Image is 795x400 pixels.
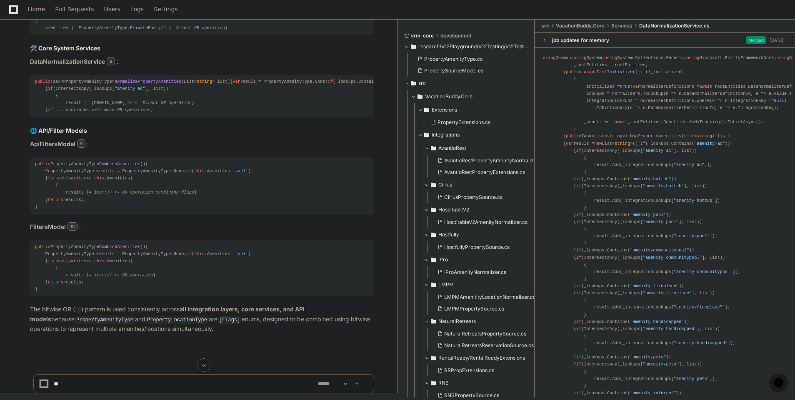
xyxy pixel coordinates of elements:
span: "amenity-communitypool" [630,248,689,253]
span: "amenity-communitypool" [643,255,702,260]
span: "amenity-hottub" [674,198,715,203]
span: Extensions [432,107,457,113]
span: if [576,184,581,189]
svg: Directory [431,280,436,290]
p: : [30,139,374,149]
span: if [576,355,581,360]
span: if [186,251,191,256]
span: // ... continues with more OR operations [48,107,150,112]
code: PropertyAmenityType [75,316,135,324]
span: Task<PropertyAmenityType> ( ) [35,79,230,84]
button: HospitableV2AmenityNormalizer.cs [434,216,543,228]
span: public [35,79,50,84]
span: src [541,22,549,29]
span: true [620,84,630,89]
span: CombineAmenities [99,244,140,249]
span: string [197,79,212,84]
span: this [94,258,105,263]
span: if [576,326,581,331]
span: Users [104,7,120,12]
svg: Directory [417,92,422,102]
span: if [576,291,581,296]
span: public [35,161,50,166]
span: if [576,319,581,324]
svg: Directory [431,255,436,265]
span: "amenity-ac" [694,141,725,146]
span: if [576,148,581,153]
span: return [48,197,63,202]
span: string [697,134,712,139]
span: Integrations [432,132,460,138]
img: PlayerZero [8,8,25,25]
span: NaturalRetreatsPropertySource.cs [444,330,526,337]
span: "amenity-hottub" [630,176,671,181]
p: : [30,222,374,232]
span: AvantioRestPropertyAmenityNormalizer.cs [444,157,545,164]
span: HospitableV2 [438,206,469,213]
code: PropertyLocationType [145,316,209,324]
p: : [30,57,374,67]
span: public [566,70,581,75]
button: Extensions [417,103,542,117]
svg: Directory [424,105,429,115]
button: RentalReady/RentalReadyExtensions [424,351,548,365]
span: "amenity-fireplace" [674,305,722,310]
span: VacationBuddy.Core [425,93,472,100]
button: Start new chat [142,64,152,74]
span: CombineAmenities [99,161,140,166]
span: 8 [107,57,115,65]
span: if [576,248,581,253]
span: "amenity-ac" [115,86,145,91]
code: | [75,306,81,314]
span: "amenity-handicapped" [643,326,697,331]
span: AvantioRestPropertyExtensions.cs [444,169,525,176]
button: Integrations [417,128,542,142]
svg: Directory [411,78,416,88]
span: // <- Direct OR operation [127,100,192,105]
button: IProAmenityNormalizer.cs [434,266,543,278]
span: this [94,176,105,181]
span: "amenity-fireplace" [630,283,679,288]
span: if [327,79,332,84]
span: "amenity-ac" [643,148,674,153]
button: LMPM [424,278,548,291]
div: Start new chat [28,62,137,70]
span: vrm-core [411,32,434,39]
img: 1736555170064-99ba0984-63c1-480f-8ee9-699278ef63ed [8,62,23,77]
span: foreach [48,258,66,263]
button: research/V12Playground/V12Testing/V12Testing/Models [404,40,528,53]
span: if [576,283,581,288]
span: PropertyAmenityType.cs [424,56,482,62]
button: VacationBuddy.Core [411,90,535,103]
span: // <- Direct OR operation [161,25,225,30]
span: research/V12Playground/V12Testing/V12Testing/Models [418,43,528,50]
button: CiirusPropertySource.cs [434,191,543,203]
span: new [594,141,602,146]
span: await [699,84,712,89]
h2: 🌐 API/Filter Models [30,127,374,135]
span: "amenity-pool" [630,212,666,217]
button: NaturalRetreatsReservationSource.cs [434,340,543,351]
p: The bitwise OR ( ) pattern is used consistently across because and are enums, designed to be comb... [30,305,374,334]
span: PropertyAmenityType () [35,244,145,249]
span: public [566,134,581,139]
span: Initialize [607,70,633,75]
span: using [605,55,617,60]
button: IPro [424,253,548,266]
span: string [607,134,622,139]
span: Pylon [83,87,101,93]
span: NormalizePropertyAmenities [115,79,181,84]
span: Merged [746,36,766,44]
button: PropertySourceModel.cs [414,65,523,77]
span: Task () [566,70,638,75]
span: // <- OR operation [107,273,153,278]
span: AvantioRest [438,145,466,152]
code: [Flags] [217,316,242,324]
svg: Directory [424,130,429,140]
span: HospitableV2AmenityNormalizer.cs [444,219,527,226]
span: in [86,258,91,263]
button: Ciirus [424,178,548,191]
svg: Directory [431,316,436,326]
span: VacationBuddy.Core [556,22,605,29]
